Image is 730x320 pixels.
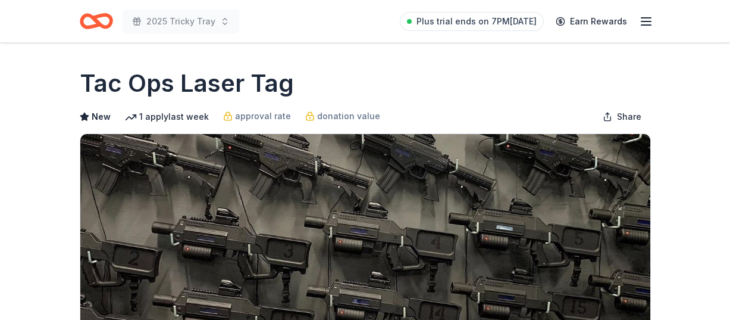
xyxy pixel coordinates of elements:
a: Earn Rewards [549,11,634,32]
span: Plus trial ends on 7PM[DATE] [416,14,537,29]
a: Plus trial ends on 7PM[DATE] [400,12,544,31]
span: Share [617,110,641,124]
span: New [92,110,111,124]
span: approval rate [235,109,291,123]
h1: Tac Ops Laser Tag [80,67,294,100]
span: 2025 Tricky Tray [146,14,215,29]
span: donation value [317,109,380,123]
button: 2025 Tricky Tray [123,10,239,33]
div: 1 apply last week [125,110,209,124]
a: donation value [305,109,380,123]
button: Share [593,105,651,129]
a: approval rate [223,109,291,123]
a: Home [80,7,113,35]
